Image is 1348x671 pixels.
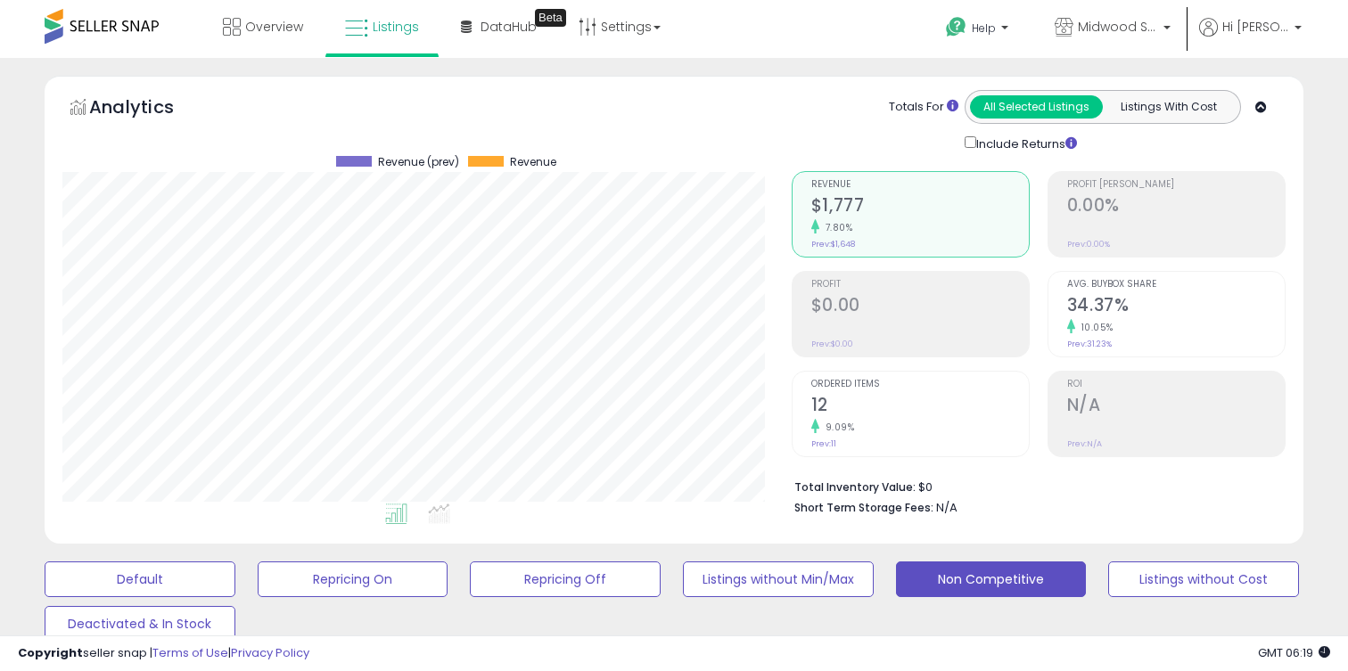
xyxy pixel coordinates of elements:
div: seller snap | | [18,645,309,662]
h2: $1,777 [811,195,1029,219]
span: Revenue [510,156,556,168]
span: Ordered Items [811,380,1029,389]
span: DataHub [481,18,537,36]
button: Listings without Cost [1108,561,1299,597]
span: N/A [936,499,958,516]
small: Prev: 31.23% [1067,339,1112,349]
button: Repricing Off [470,561,661,597]
h2: N/A [1067,395,1285,419]
small: 7.80% [819,221,853,234]
span: Midwood Soles [1078,18,1158,36]
span: Profit [811,280,1029,290]
small: Prev: 11 [811,438,836,449]
li: $0 [794,475,1272,496]
span: Revenue (prev) [378,156,459,168]
h2: 12 [811,395,1029,419]
a: Help [932,3,1026,58]
button: All Selected Listings [970,95,1103,119]
span: Hi [PERSON_NAME] [1222,18,1289,36]
a: Hi [PERSON_NAME] [1199,18,1302,58]
span: ROI [1067,380,1285,389]
h2: 0.00% [1067,195,1285,219]
button: Default [45,561,235,597]
span: Avg. Buybox Share [1067,280,1285,290]
strong: Copyright [18,644,83,661]
span: Overview [245,18,303,36]
b: Short Term Storage Fees: [794,500,933,515]
div: Totals For [889,99,958,116]
div: Include Returns [951,133,1098,153]
small: 10.05% [1075,321,1114,334]
small: Prev: N/A [1067,438,1102,449]
a: Privacy Policy [231,644,309,661]
h2: $0.00 [811,295,1029,319]
b: Total Inventory Value: [794,479,916,495]
h5: Analytics [89,94,209,124]
span: 2025-10-9 06:19 GMT [1258,644,1330,661]
button: Non Competitive [896,561,1087,597]
span: Listings [373,18,419,36]
i: Get Help [945,16,967,38]
button: Repricing On [258,561,448,597]
small: Prev: 0.00% [1067,239,1110,250]
small: Prev: $0.00 [811,339,853,349]
div: Tooltip anchor [535,9,566,27]
span: Help [972,20,996,36]
button: Listings With Cost [1102,95,1235,119]
a: Terms of Use [152,644,228,661]
small: 9.09% [819,421,855,434]
h2: 34.37% [1067,295,1285,319]
button: Listings without Min/Max [683,561,874,597]
span: Profit [PERSON_NAME] [1067,180,1285,190]
span: Revenue [811,180,1029,190]
small: Prev: $1,648 [811,239,855,250]
button: Deactivated & In Stock [45,606,235,642]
